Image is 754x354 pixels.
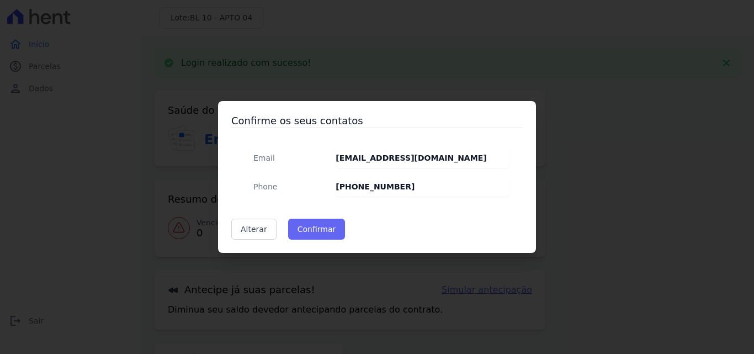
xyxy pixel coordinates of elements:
span: translation missing: pt-BR.public.contracts.modal.confirmation.phone [253,182,277,191]
strong: [EMAIL_ADDRESS][DOMAIN_NAME] [336,154,486,162]
span: translation missing: pt-BR.public.contracts.modal.confirmation.email [253,154,275,162]
h3: Confirme os seus contatos [231,114,523,128]
a: Alterar [231,219,277,240]
strong: [PHONE_NUMBER] [336,182,415,191]
button: Confirmar [288,219,346,240]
